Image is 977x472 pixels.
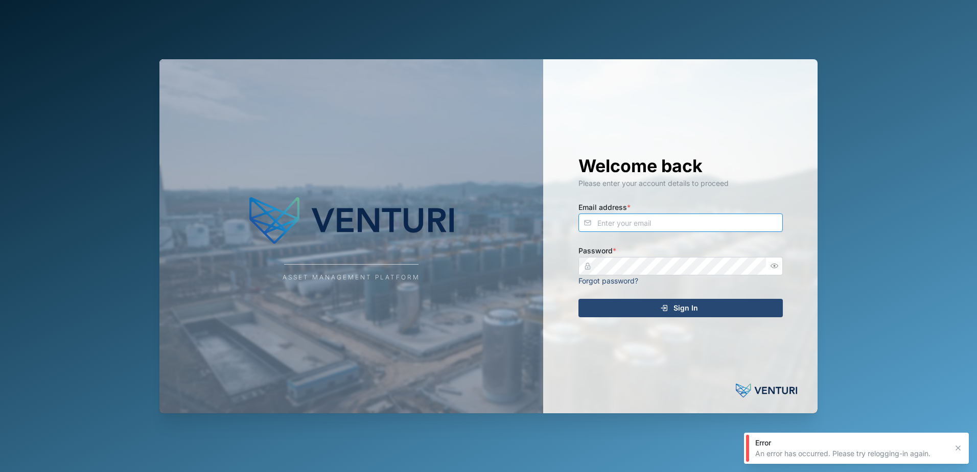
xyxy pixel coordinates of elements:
span: Sign In [673,299,698,317]
input: Enter your email [578,214,783,232]
label: Email address [578,202,631,213]
label: Password [578,245,616,256]
img: Company Logo [249,190,454,251]
div: Please enter your account details to proceed [578,178,783,189]
button: Sign In [578,299,783,317]
img: Powered by: Venturi [736,381,797,401]
div: An error has occurred. Please try relogging-in again. [755,449,947,459]
div: Error [755,438,947,448]
div: Asset Management Platform [283,273,420,282]
a: Forgot password? [578,276,638,285]
h1: Welcome back [578,155,783,177]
